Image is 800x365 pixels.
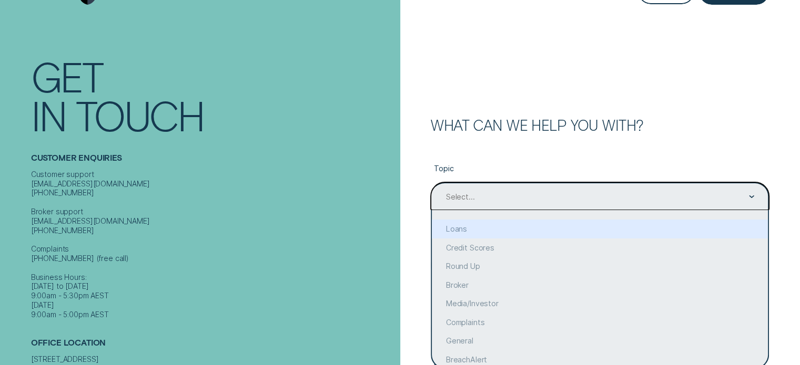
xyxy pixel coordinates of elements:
[31,354,396,364] div: [STREET_ADDRESS]
[76,95,204,134] div: Touch
[446,192,475,202] div: Select...
[31,56,103,95] div: Get
[31,95,66,134] div: In
[432,238,768,257] div: Credit Scores
[31,153,396,170] h2: Customer Enquiries
[31,170,396,319] div: Customer support [EMAIL_ADDRESS][DOMAIN_NAME] [PHONE_NUMBER] Broker support [EMAIL_ADDRESS][DOMAI...
[432,276,768,295] div: Broker
[432,294,768,313] div: Media/Investor
[31,338,396,354] h2: Office Location
[432,220,768,238] div: Loans
[432,313,768,332] div: Complaints
[431,118,769,132] h2: What can we help you with?
[31,56,396,134] h1: Get In Touch
[431,157,769,182] label: Topic
[432,331,768,350] div: General
[432,257,768,276] div: Round Up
